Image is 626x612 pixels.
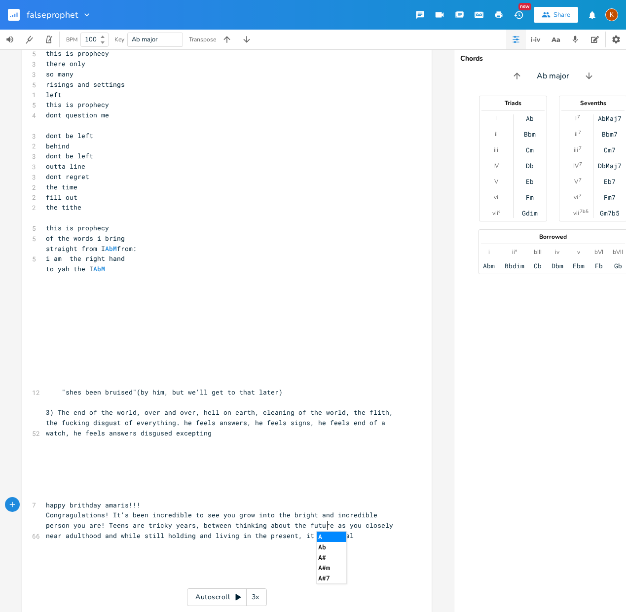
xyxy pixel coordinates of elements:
span: dont be left [46,151,93,160]
span: of the words i bring [46,234,125,243]
div: Abm [483,262,495,270]
div: Kat [605,8,618,21]
span: this is prophecy [46,223,109,232]
div: Dbm [552,262,563,270]
sup: 7 [579,176,582,184]
div: Share [553,10,570,19]
div: Eb7 [604,178,616,185]
sup: 7b5 [580,208,589,216]
span: straight from I from: [46,244,137,253]
div: Cm [526,146,534,154]
span: the tithe [46,203,81,212]
div: IV [493,162,499,170]
span: to yah the I [46,264,105,273]
div: Gm7b5 [600,209,620,217]
div: vii° [492,209,500,217]
div: Ab [526,114,534,122]
span: there only [46,59,85,68]
span: falseprophet [27,10,78,19]
li: A [317,532,346,542]
sup: 7 [579,144,582,152]
span: AbM [93,264,105,273]
div: ii [495,130,498,138]
div: V [574,178,578,185]
span: so many [46,70,74,78]
div: Bbdim [505,262,524,270]
div: Fm [526,193,534,201]
div: ii [575,130,578,138]
span: risings and settings [46,80,125,89]
span: dont question me [46,110,109,119]
span: behind [46,142,70,150]
span: happy brithday amaris!!! [46,501,141,509]
span: outta line [46,162,85,171]
span: fill out [46,193,77,202]
sup: 7 [579,160,582,168]
div: 3x [247,588,264,606]
div: ii° [512,248,517,256]
li: Ab [317,542,346,552]
li: A# [317,552,346,563]
div: vii [573,209,579,217]
div: vi [494,193,498,201]
span: Ab major [132,35,158,44]
button: K [605,3,618,26]
div: Cm7 [604,146,616,154]
sup: 7 [578,129,581,137]
div: bVI [594,248,603,256]
div: bIII [534,248,542,256]
div: Key [114,36,124,42]
div: BPM [66,37,77,42]
button: New [509,6,528,24]
div: Fm7 [604,193,616,201]
div: Gdim [522,209,538,217]
span: left [46,90,62,99]
div: New [518,3,531,10]
div: Fb [595,262,603,270]
span: the time [46,182,77,191]
span: i am the right hand [46,254,125,263]
span: this is prophecy [46,100,109,109]
div: DbMaj7 [598,162,622,170]
div: Bbm [524,130,536,138]
div: IV [573,162,579,170]
div: Triads [479,100,547,106]
div: Cb [534,262,542,270]
sup: 7 [577,113,580,121]
div: Bbm7 [602,130,618,138]
div: Transpose [189,36,216,42]
span: Ab major [537,71,569,82]
span: dont regret [46,172,89,181]
li: A#m [317,563,346,573]
div: bVII [613,248,623,256]
div: Autoscroll [187,588,267,606]
span: "shes been bruised"(by him, but we'll get to that later) [46,388,283,396]
div: I [575,114,577,122]
sup: 7 [579,192,582,200]
div: Eb [526,178,534,185]
div: vi [574,193,578,201]
span: Congragulations! It's been incredible to see you grow into the bright and incredible person you a... [46,510,397,540]
span: AbM [105,244,117,253]
div: iii [574,146,578,154]
span: this is prophecy [46,49,109,58]
div: iii [494,146,498,154]
div: V [494,178,498,185]
div: I [495,114,497,122]
button: Share [534,7,578,23]
div: Db [526,162,534,170]
div: Ebm [573,262,585,270]
span: dont be left [46,131,93,140]
div: Gb [614,262,622,270]
div: AbMaj7 [598,114,622,122]
li: A#7 [317,573,346,583]
div: iv [555,248,559,256]
div: i [488,248,490,256]
span: 3) The end of the world, over and over, hell on earth, cleaning of the world, the flith, the fuck... [46,408,397,437]
div: v [577,248,580,256]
